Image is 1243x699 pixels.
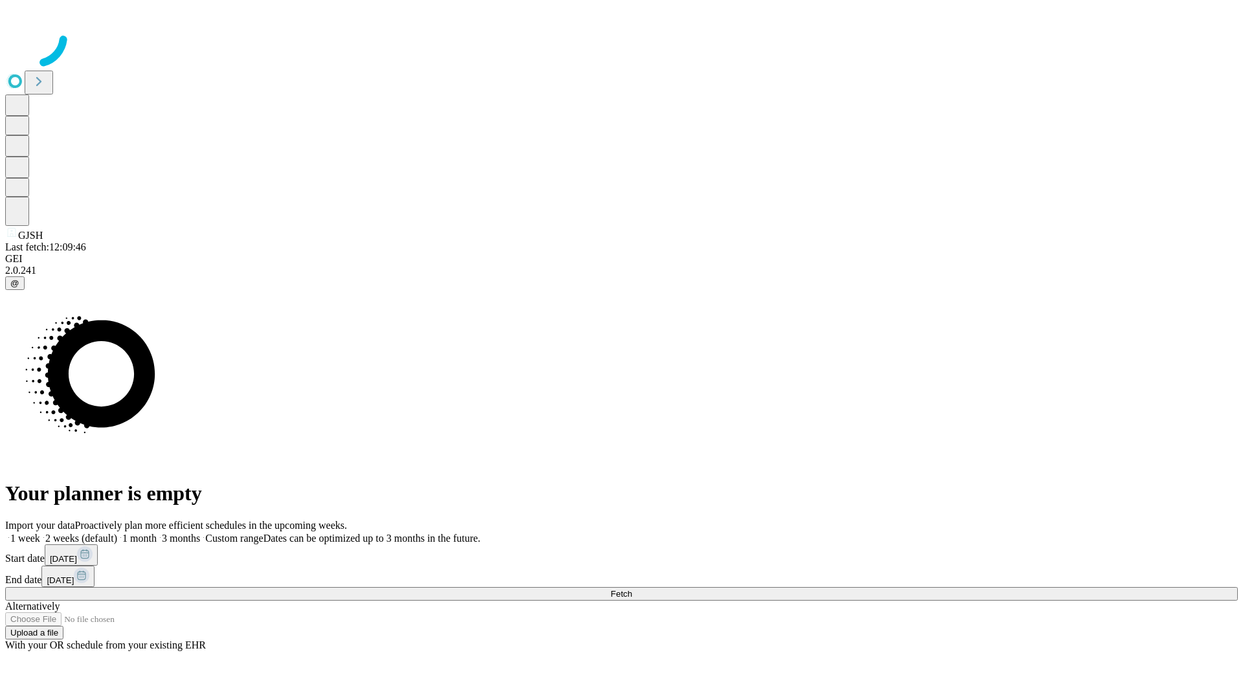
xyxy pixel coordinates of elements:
[10,278,19,288] span: @
[10,533,40,544] span: 1 week
[45,544,98,566] button: [DATE]
[5,566,1238,587] div: End date
[5,276,25,290] button: @
[5,587,1238,601] button: Fetch
[50,554,77,564] span: [DATE]
[5,626,63,639] button: Upload a file
[47,575,74,585] span: [DATE]
[5,482,1238,505] h1: Your planner is empty
[610,589,632,599] span: Fetch
[5,265,1238,276] div: 2.0.241
[5,544,1238,566] div: Start date
[75,520,347,531] span: Proactively plan more efficient schedules in the upcoming weeks.
[5,601,60,612] span: Alternatively
[205,533,263,544] span: Custom range
[5,520,75,531] span: Import your data
[162,533,200,544] span: 3 months
[18,230,43,241] span: GJSH
[122,533,157,544] span: 1 month
[5,639,206,650] span: With your OR schedule from your existing EHR
[41,566,95,587] button: [DATE]
[45,533,117,544] span: 2 weeks (default)
[5,253,1238,265] div: GEI
[5,241,86,252] span: Last fetch: 12:09:46
[263,533,480,544] span: Dates can be optimized up to 3 months in the future.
